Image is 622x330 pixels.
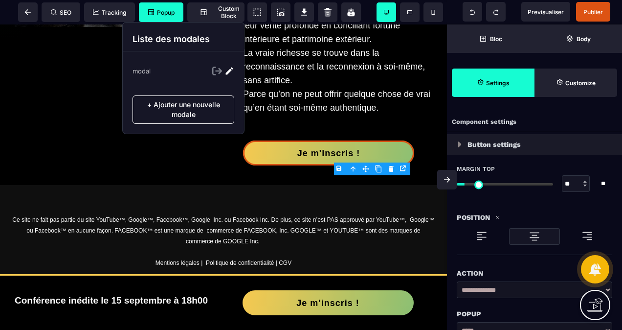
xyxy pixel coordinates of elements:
[457,308,612,320] div: Popup
[565,79,596,87] strong: Customize
[447,113,622,132] div: Component settings
[148,9,175,16] span: Popup
[192,5,240,20] span: Custom Block
[528,8,564,16] span: Previsualiser
[224,66,234,76] img: Edit Icon
[93,9,126,16] span: Tracking
[133,67,151,75] p: modal
[534,24,622,53] span: Open Layer Manager
[583,8,603,16] span: Publier
[243,116,414,141] button: Je m'inscris !
[457,165,495,173] span: Margin Top
[534,69,617,97] span: Open Style Manager
[581,230,593,242] img: loading
[398,163,410,174] div: Open the link Modal
[529,231,540,242] img: loading
[243,63,432,90] div: Parce qu’on ne peut offrir quelque chose de vrai qu’en étant soi-même authentique.
[457,212,490,223] p: Position
[51,9,71,16] span: SEO
[243,22,432,63] div: La vraie richesse se trouve dans la reconnaissance et la reconnexion à soi-même, sans artifice.
[133,32,234,46] p: Liste des modales
[521,2,570,22] span: Preview
[243,266,414,291] button: Je m'inscris !
[577,35,591,43] strong: Body
[467,139,521,150] p: Button settings
[10,188,437,246] text: Ce site ne fait pas partie du site YouTube™, Google™, Facebook™, Google Inc. ou Facebook Inc. De ...
[457,267,612,279] div: Action
[15,266,223,286] h2: Conférence inédite le 15 septembre à 18h00
[271,2,290,22] span: Screenshot
[133,95,234,124] p: + Ajouter une nouvelle modale
[490,35,502,43] strong: Bloc
[476,230,488,242] img: loading
[495,215,500,220] img: loading
[458,141,462,147] img: loading
[486,79,510,87] strong: Settings
[212,66,222,76] img: Exit Icon
[447,24,534,53] span: Open Blocks
[452,69,534,97] span: Settings
[247,2,267,22] span: View components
